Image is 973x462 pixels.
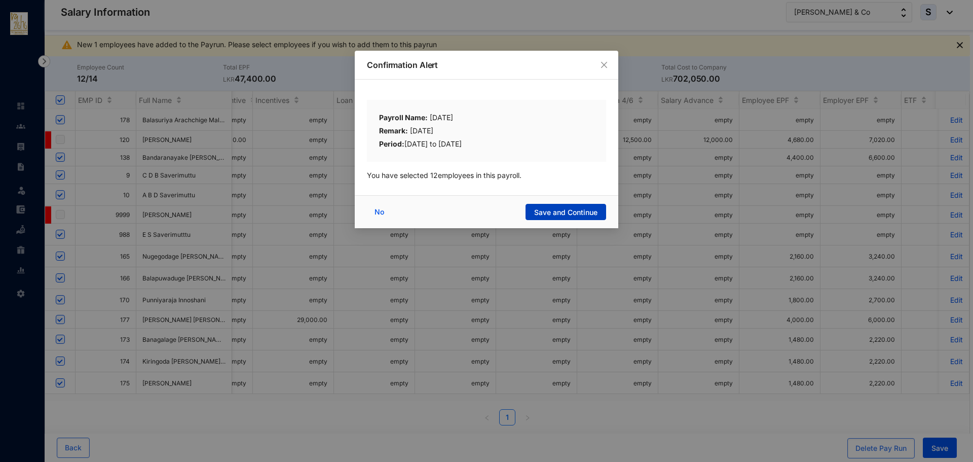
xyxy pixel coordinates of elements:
span: You have selected 12 employees in this payroll. [367,171,521,180]
div: [DATE] [379,125,594,138]
b: Period: [379,139,404,148]
button: Save and Continue [526,204,606,220]
div: [DATE] [379,112,594,125]
span: No [375,206,384,218]
button: Close [598,59,610,70]
b: Payroll Name: [379,113,428,122]
button: No [367,204,394,220]
b: Remark: [379,126,408,135]
div: [DATE] to [DATE] [379,138,594,150]
p: Confirmation Alert [367,59,606,71]
span: close [600,61,608,69]
span: Save and Continue [534,207,597,218]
